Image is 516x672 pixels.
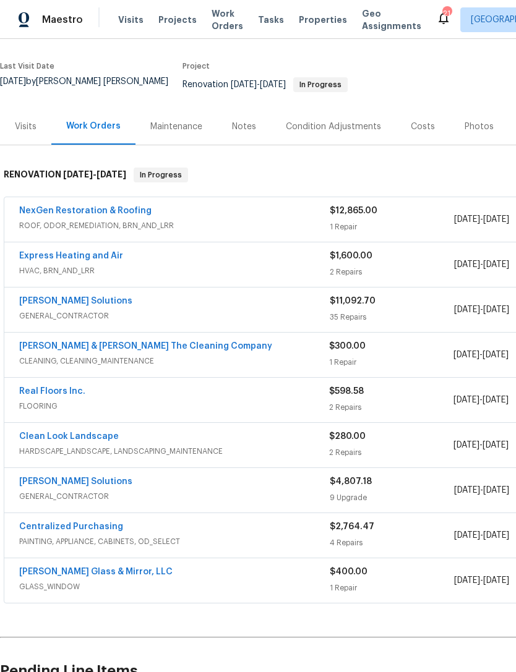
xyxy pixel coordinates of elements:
span: [DATE] [483,260,509,269]
span: [DATE] [454,215,480,224]
span: [DATE] [483,351,509,359]
span: [DATE] [483,441,509,449]
div: 2 Repairs [330,266,454,278]
span: [DATE] [97,170,126,179]
span: $4,807.18 [330,477,372,486]
span: CLEANING, CLEANING_MAINTENANCE [19,355,329,367]
div: 35 Repairs [330,311,454,323]
span: - [454,484,509,496]
span: $280.00 [329,432,366,441]
span: [DATE] [454,260,480,269]
span: [DATE] [454,441,479,449]
span: [DATE] [454,396,479,404]
div: Photos [465,121,494,133]
a: [PERSON_NAME] & [PERSON_NAME] The Cleaning Company [19,342,272,351]
div: Notes [232,121,256,133]
span: - [454,574,509,587]
span: [DATE] [454,486,480,495]
span: $300.00 [329,342,366,351]
span: $598.58 [329,387,364,396]
span: Tasks [258,15,284,24]
a: Real Floors Inc. [19,387,85,396]
a: Centralized Purchasing [19,522,123,531]
span: [DATE] [454,351,479,359]
span: In Progress [135,169,187,181]
a: Express Heating and Air [19,252,123,260]
div: 1 Repair [330,582,454,594]
div: 1 Repair [330,221,454,233]
span: - [454,213,509,226]
span: Maestro [42,14,83,26]
span: [DATE] [260,80,286,89]
a: Clean Look Landscape [19,432,119,441]
span: [DATE] [454,576,480,585]
span: $12,865.00 [330,206,377,215]
span: $2,764.47 [330,522,374,531]
span: Visits [118,14,144,26]
span: - [454,349,509,361]
span: $400.00 [330,568,368,576]
span: Projects [158,14,197,26]
span: $11,092.70 [330,297,376,305]
span: [DATE] [483,486,509,495]
a: [PERSON_NAME] Solutions [19,297,132,305]
span: FLOORING [19,400,329,412]
div: Work Orders [66,120,121,132]
span: - [454,529,509,542]
span: HVAC, BRN_AND_LRR [19,265,330,277]
span: Properties [299,14,347,26]
span: - [454,394,509,406]
span: [DATE] [483,531,509,540]
span: - [454,439,509,451]
a: NexGen Restoration & Roofing [19,206,152,215]
div: 4 Repairs [330,537,454,549]
span: [DATE] [231,80,257,89]
div: Costs [411,121,435,133]
span: HARDSCAPE_LANDSCAPE, LANDSCAPING_MAINTENANCE [19,445,329,457]
span: - [63,170,126,179]
span: GENERAL_CONTRACTOR [19,490,330,503]
span: [DATE] [483,305,509,314]
span: [DATE] [483,396,509,404]
div: 2 Repairs [329,446,453,459]
span: [DATE] [483,576,509,585]
div: 21 [442,7,451,20]
div: 9 Upgrade [330,491,454,504]
span: $1,600.00 [330,252,372,260]
span: - [231,80,286,89]
span: - [454,304,509,316]
span: [DATE] [483,215,509,224]
div: Visits [15,121,37,133]
div: 1 Repair [329,356,453,368]
span: Geo Assignments [362,7,421,32]
span: GLASS_WINDOW [19,581,330,593]
span: In Progress [295,81,346,88]
div: Maintenance [150,121,202,133]
span: ROOF, ODOR_REMEDIATION, BRN_AND_LRR [19,219,330,232]
a: [PERSON_NAME] Glass & Mirror, LLC [19,568,173,576]
h6: RENOVATION [4,168,126,182]
a: [PERSON_NAME] Solutions [19,477,132,486]
span: Work Orders [212,7,243,32]
div: 2 Repairs [329,401,453,414]
span: GENERAL_CONTRACTOR [19,310,330,322]
span: - [454,258,509,271]
span: [DATE] [454,531,480,540]
div: Condition Adjustments [286,121,381,133]
span: Project [183,62,210,70]
span: [DATE] [454,305,480,314]
span: Renovation [183,80,348,89]
span: [DATE] [63,170,93,179]
span: PAINTING, APPLIANCE, CABINETS, OD_SELECT [19,535,330,548]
